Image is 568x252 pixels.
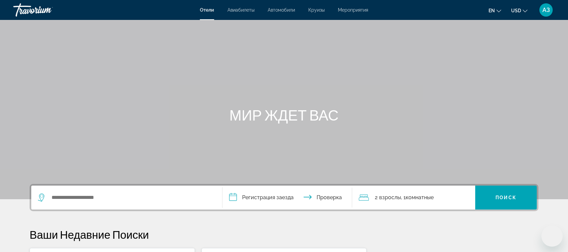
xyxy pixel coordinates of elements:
[496,195,516,200] span: Поиск
[406,194,434,201] span: комнатные
[537,3,555,17] button: Пользовательское меню
[30,228,538,241] p: Ваши Недавние Поиски
[308,7,325,13] a: Круизы
[338,7,368,13] a: Мероприятия
[375,193,401,202] span: 2
[200,7,214,13] a: Отели
[511,6,527,15] button: Изменить валюту
[159,106,409,124] h1: МИР ЖДЕТ ВАС
[227,7,254,13] a: Авиабилеты
[542,7,550,13] span: АЗ
[489,6,501,15] button: Изменить язык
[475,186,537,210] button: Поиск
[222,186,352,210] button: Проверка и выход даты
[489,8,495,13] span: en
[511,8,521,13] span: USD
[31,186,537,210] div: Поиск виджет
[13,1,80,19] a: Травориум
[541,225,563,247] iframe: Кнопка запуска окна обмена сообщениями
[401,193,434,202] span: , 1
[352,186,475,210] button: Путешественники: 2 взрослых, 0 детей
[379,194,401,201] span: Взрослы
[268,7,295,13] a: Автомобили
